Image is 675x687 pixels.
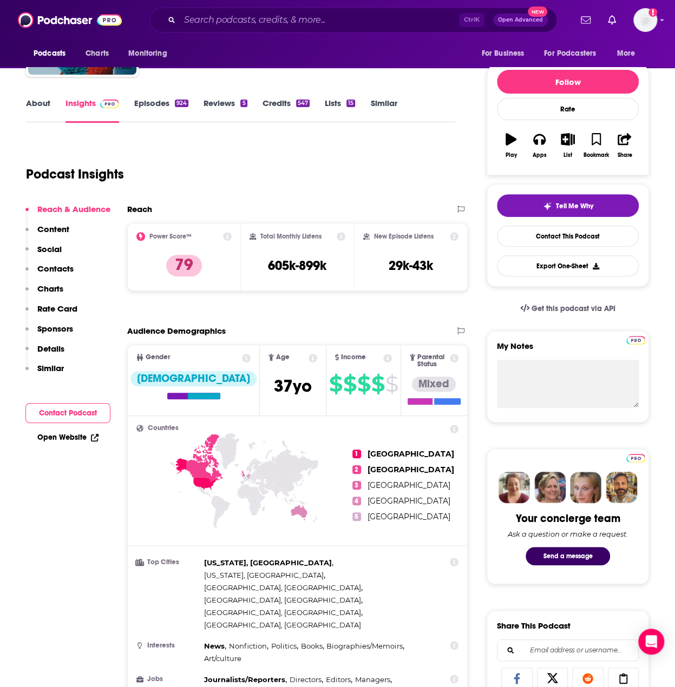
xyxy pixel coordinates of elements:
a: Pro website [626,452,645,463]
button: Content [25,224,69,244]
p: Contacts [37,263,74,274]
div: Search podcasts, credits, & more... [150,8,557,32]
button: Reach & Audience [25,204,110,224]
svg: Add a profile image [648,8,657,17]
button: Rate Card [25,303,77,323]
p: 79 [166,255,202,276]
div: Bookmark [584,152,609,158]
span: , [204,594,363,606]
div: 924 [175,100,188,107]
img: Sydney Profile [499,472,530,503]
a: Credits547 [263,98,310,123]
button: Sponsors [25,323,73,343]
span: [US_STATE], [GEOGRAPHIC_DATA] [204,558,332,567]
div: Rate [497,98,639,120]
div: List [563,152,572,158]
button: Similar [25,363,64,383]
span: $ [357,375,370,393]
button: Send a message [526,547,610,565]
p: Details [37,343,64,354]
span: $ [371,375,384,393]
span: For Business [481,46,524,61]
a: Episodes924 [134,98,188,123]
span: 5 [352,512,361,521]
span: , [204,569,325,582]
h1: Podcast Insights [26,166,124,182]
button: open menu [474,43,538,64]
span: Podcasts [34,46,65,61]
button: open menu [537,43,612,64]
span: , [204,606,363,619]
a: Open Website [37,433,99,442]
a: About [26,98,50,123]
span: Parental Status [417,354,448,368]
span: Journalists/Reporters [204,675,285,684]
span: [GEOGRAPHIC_DATA], [GEOGRAPHIC_DATA] [204,583,361,592]
img: Podchaser Pro [626,454,645,463]
a: Show notifications dropdown [604,11,620,29]
input: Email address or username... [506,640,630,660]
button: Contact Podcast [25,403,110,423]
button: Open AdvancedNew [493,14,548,27]
span: , [326,640,404,652]
img: Jules Profile [570,472,601,503]
span: Nonfiction [229,642,267,650]
h3: Interests [136,642,200,649]
button: open menu [610,43,649,64]
span: Art/culture [204,654,241,663]
span: , [271,640,298,652]
span: Open Advanced [498,17,543,23]
a: Lists15 [325,98,355,123]
p: Sponsors [37,323,73,334]
div: 15 [346,100,355,107]
span: Logged in as chonisebass [633,8,657,32]
a: Get this podcast via API [512,295,624,322]
h3: 29k-43k [389,257,433,274]
a: Charts [78,43,115,64]
button: Social [25,244,62,264]
span: $ [385,375,398,393]
p: Content [37,224,69,234]
h2: Audience Demographics [127,326,226,336]
p: Social [37,244,62,254]
div: Search followers [497,639,639,661]
span: [US_STATE], [GEOGRAPHIC_DATA] [204,571,324,579]
span: [GEOGRAPHIC_DATA] [368,465,454,474]
p: Similar [37,363,64,373]
span: Tell Me Why [556,202,593,210]
div: Play [506,152,517,158]
div: Mixed [412,376,456,392]
h2: Reach [127,204,152,214]
a: Pro website [626,334,645,345]
span: New [528,6,547,17]
div: [DEMOGRAPHIC_DATA] [130,371,257,386]
img: Podchaser Pro [626,336,645,345]
span: For Podcasters [544,46,596,61]
button: Details [25,343,64,364]
a: Reviews5 [204,98,247,123]
button: Show profile menu [633,8,657,32]
span: 3 [352,481,361,490]
label: My Notes [497,341,639,360]
span: [GEOGRAPHIC_DATA], [GEOGRAPHIC_DATA] [204,608,361,617]
span: Editors [326,675,351,684]
a: Show notifications dropdown [576,11,595,29]
a: Podchaser - Follow, Share and Rate Podcasts [18,10,122,30]
span: 37 yo [274,375,312,397]
div: Apps [533,152,547,158]
span: , [326,673,352,686]
span: Charts [86,46,109,61]
span: , [204,673,287,686]
input: Search podcasts, credits, & more... [180,11,459,29]
span: [GEOGRAPHIC_DATA], [GEOGRAPHIC_DATA] [204,620,361,629]
span: , [300,640,324,652]
h2: New Episode Listens [374,233,434,240]
button: List [554,126,582,165]
span: $ [329,375,342,393]
span: Managers [355,675,390,684]
p: Rate Card [37,303,77,314]
span: 2 [352,465,361,474]
span: [GEOGRAPHIC_DATA] [368,480,450,490]
img: Jon Profile [606,472,637,503]
h2: Power Score™ [149,233,192,240]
